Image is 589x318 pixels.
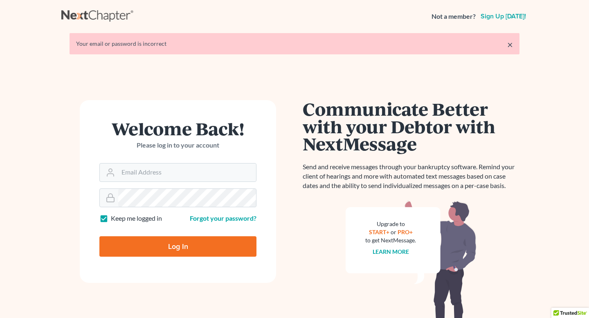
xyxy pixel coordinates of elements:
[365,236,416,244] div: to get NextMessage.
[507,40,513,49] a: ×
[365,220,416,228] div: Upgrade to
[118,163,256,181] input: Email Address
[99,120,256,137] h1: Welcome Back!
[369,228,389,235] a: START+
[432,12,476,21] strong: Not a member?
[99,236,256,257] input: Log In
[99,141,256,150] p: Please log in to your account
[391,228,396,235] span: or
[479,13,528,20] a: Sign up [DATE]!
[398,228,413,235] a: PRO+
[303,162,519,190] p: Send and receive messages through your bankruptcy software. Remind your client of hearings and mo...
[76,40,513,48] div: Your email or password is incorrect
[190,214,256,222] a: Forgot your password?
[373,248,409,255] a: Learn more
[111,214,162,223] label: Keep me logged in
[303,100,519,152] h1: Communicate Better with your Debtor with NextMessage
